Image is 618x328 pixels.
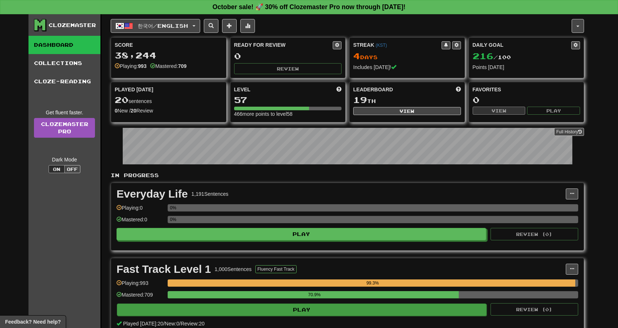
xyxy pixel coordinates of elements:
div: 0 [234,52,342,61]
strong: 20 [131,108,137,114]
a: Collections [28,54,100,72]
div: 0 [473,95,580,104]
span: / 100 [473,54,511,60]
p: In Progress [111,172,584,179]
span: / [179,321,181,327]
button: Search sentences [204,19,218,33]
button: Play [117,228,486,240]
div: New / Review [115,107,222,114]
button: On [49,165,65,173]
div: Mastered: 709 [117,291,164,303]
div: Playing: [115,62,146,70]
span: / [163,321,165,327]
div: sentences [115,95,222,105]
span: 20 [115,95,129,105]
button: More stats [240,19,255,33]
div: Get fluent faster. [34,109,95,116]
a: ClozemasterPro [34,118,95,138]
div: Dark Mode [34,156,95,163]
div: 1,000 Sentences [215,266,252,273]
button: Review (0) [491,228,578,240]
div: Playing: 993 [117,279,164,291]
strong: 0 [115,108,118,114]
span: New: 0 [165,321,179,327]
strong: October sale! 🚀 30% off Clozemaster Pro now through [DATE]! [213,3,405,11]
div: 466 more points to level 58 [234,110,342,118]
div: Clozemaster [49,22,96,29]
span: 216 [473,51,493,61]
div: Mastered: [150,62,187,70]
div: Mastered: 0 [117,216,164,228]
div: 70.9% [170,291,459,298]
button: Play [117,304,487,316]
button: Play [527,107,580,115]
span: 4 [353,51,360,61]
button: Add sentence to collection [222,19,237,33]
div: 1,191 Sentences [191,190,228,198]
span: 한국어 / English [138,23,188,29]
div: Playing: 0 [117,204,164,216]
strong: 993 [138,63,146,69]
a: (KST) [375,43,387,48]
a: Cloze-Reading [28,72,100,91]
button: View [473,107,526,115]
div: Favorites [473,86,580,93]
div: th [353,95,461,105]
span: Open feedback widget [5,318,61,325]
div: Daily Goal [473,41,572,49]
a: Dashboard [28,36,100,54]
button: Review (0) [491,303,578,316]
button: View [353,107,461,115]
div: 57 [234,95,342,104]
div: Ready for Review [234,41,333,49]
div: Includes [DATE]! [353,64,461,71]
button: 한국어/English [111,19,200,33]
button: Fluency Fast Track [255,265,297,273]
button: Off [64,165,80,173]
div: Everyday Life [117,188,188,199]
span: Level [234,86,251,93]
span: Played [DATE]: 20 [123,321,163,327]
span: This week in points, UTC [456,86,461,93]
div: Fast Track Level 1 [117,264,211,275]
div: 38,244 [115,51,222,60]
span: Leaderboard [353,86,393,93]
div: Streak [353,41,442,49]
div: Score [115,41,222,49]
div: 99.3% [170,279,575,287]
span: Score more points to level up [336,86,342,93]
span: Review: 20 [181,321,205,327]
span: Played [DATE] [115,86,153,93]
span: 19 [353,95,367,105]
button: Full History [554,128,584,136]
button: Review [234,63,342,74]
strong: 709 [178,63,186,69]
div: Day s [353,52,461,61]
div: Points [DATE] [473,64,580,71]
